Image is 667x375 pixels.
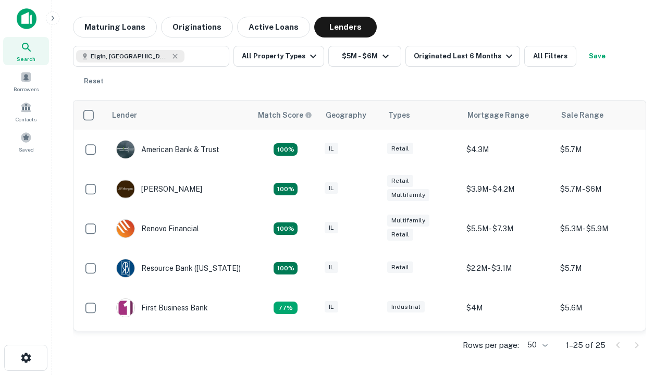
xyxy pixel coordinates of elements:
th: Capitalize uses an advanced AI algorithm to match your search with the best lender. The match sco... [252,101,319,130]
button: Active Loans [237,17,310,37]
div: Capitalize uses an advanced AI algorithm to match your search with the best lender. The match sco... [258,109,312,121]
div: Retail [387,261,413,273]
div: IL [325,182,338,194]
button: Save your search to get updates of matches that match your search criteria. [580,46,614,67]
img: picture [117,299,134,317]
button: Lenders [314,17,377,37]
div: American Bank & Trust [116,140,219,159]
div: Multifamily [387,215,429,227]
div: 50 [523,337,549,353]
div: IL [325,261,338,273]
div: Multifamily [387,189,429,201]
button: All Filters [524,46,576,67]
img: picture [117,141,134,158]
button: Originations [161,17,233,37]
button: Originated Last 6 Months [405,46,520,67]
img: picture [117,220,134,238]
div: Retail [387,229,413,241]
div: Geography [326,109,366,121]
th: Types [382,101,461,130]
div: IL [325,143,338,155]
button: Reset [77,71,110,92]
div: Retail [387,143,413,155]
span: Elgin, [GEOGRAPHIC_DATA], [GEOGRAPHIC_DATA] [91,52,169,61]
td: $3.9M - $4.2M [461,169,555,209]
button: All Property Types [233,46,324,67]
div: [PERSON_NAME] [116,180,202,198]
div: Originated Last 6 Months [414,50,515,63]
button: $5M - $6M [328,46,401,67]
div: Matching Properties: 4, hasApolloMatch: undefined [274,262,298,274]
div: Matching Properties: 3, hasApolloMatch: undefined [274,302,298,314]
td: $5.3M - $5.9M [555,209,649,248]
div: IL [325,301,338,313]
a: Saved [3,128,49,156]
div: Types [388,109,410,121]
span: Search [17,55,35,63]
span: Contacts [16,115,36,123]
div: Lender [112,109,137,121]
td: $5.6M [555,288,649,328]
a: Contacts [3,97,49,126]
button: Maturing Loans [73,17,157,37]
td: $2.2M - $3.1M [461,248,555,288]
div: Retail [387,175,413,187]
div: Resource Bank ([US_STATE]) [116,259,241,278]
p: Rows per page: [463,339,519,352]
p: 1–25 of 25 [566,339,606,352]
span: Saved [19,145,34,154]
td: $4.3M [461,130,555,169]
div: Sale Range [561,109,603,121]
img: capitalize-icon.png [17,8,36,29]
iframe: Chat Widget [615,292,667,342]
div: Matching Properties: 4, hasApolloMatch: undefined [274,222,298,235]
h6: Match Score [258,109,310,121]
td: $3.1M [461,328,555,367]
td: $5.5M - $7.3M [461,209,555,248]
a: Search [3,37,49,65]
div: Renovo Financial [116,219,199,238]
div: Matching Properties: 4, hasApolloMatch: undefined [274,183,298,195]
div: Matching Properties: 7, hasApolloMatch: undefined [274,143,298,156]
span: Borrowers [14,85,39,93]
a: Borrowers [3,67,49,95]
td: $5.7M [555,130,649,169]
td: $4M [461,288,555,328]
img: picture [117,180,134,198]
div: Mortgage Range [467,109,529,121]
th: Mortgage Range [461,101,555,130]
div: Industrial [387,301,425,313]
td: $5.7M - $6M [555,169,649,209]
div: IL [325,222,338,234]
td: $5.1M [555,328,649,367]
td: $5.7M [555,248,649,288]
img: picture [117,259,134,277]
div: First Business Bank [116,298,208,317]
th: Geography [319,101,382,130]
th: Lender [106,101,252,130]
th: Sale Range [555,101,649,130]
